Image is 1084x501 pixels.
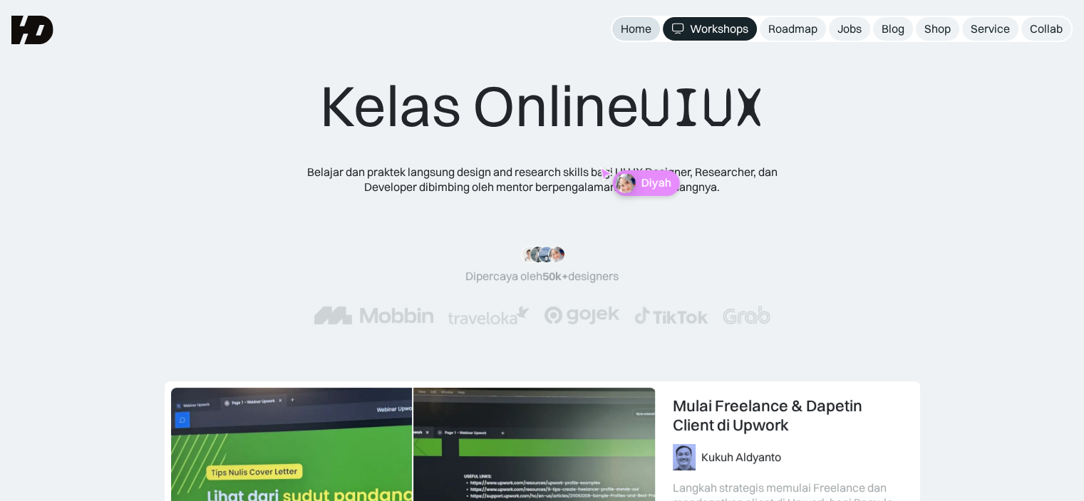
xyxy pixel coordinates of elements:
[639,73,765,142] span: UIUX
[962,17,1018,41] a: Service
[286,165,799,195] div: Belajar dan praktek langsung design and research skills bagi UI UX Designer, Researcher, dan Deve...
[465,269,619,284] div: Dipercaya oleh designers
[621,21,651,36] div: Home
[612,17,660,41] a: Home
[837,21,862,36] div: Jobs
[663,17,757,41] a: Workshops
[760,17,826,41] a: Roadmap
[1030,21,1063,36] div: Collab
[873,17,913,41] a: Blog
[542,269,568,283] span: 50k+
[971,21,1010,36] div: Service
[882,21,904,36] div: Blog
[641,176,671,190] p: Diyah
[924,21,951,36] div: Shop
[916,17,959,41] a: Shop
[1021,17,1071,41] a: Collab
[690,21,748,36] div: Workshops
[768,21,817,36] div: Roadmap
[829,17,870,41] a: Jobs
[320,71,765,142] div: Kelas Online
